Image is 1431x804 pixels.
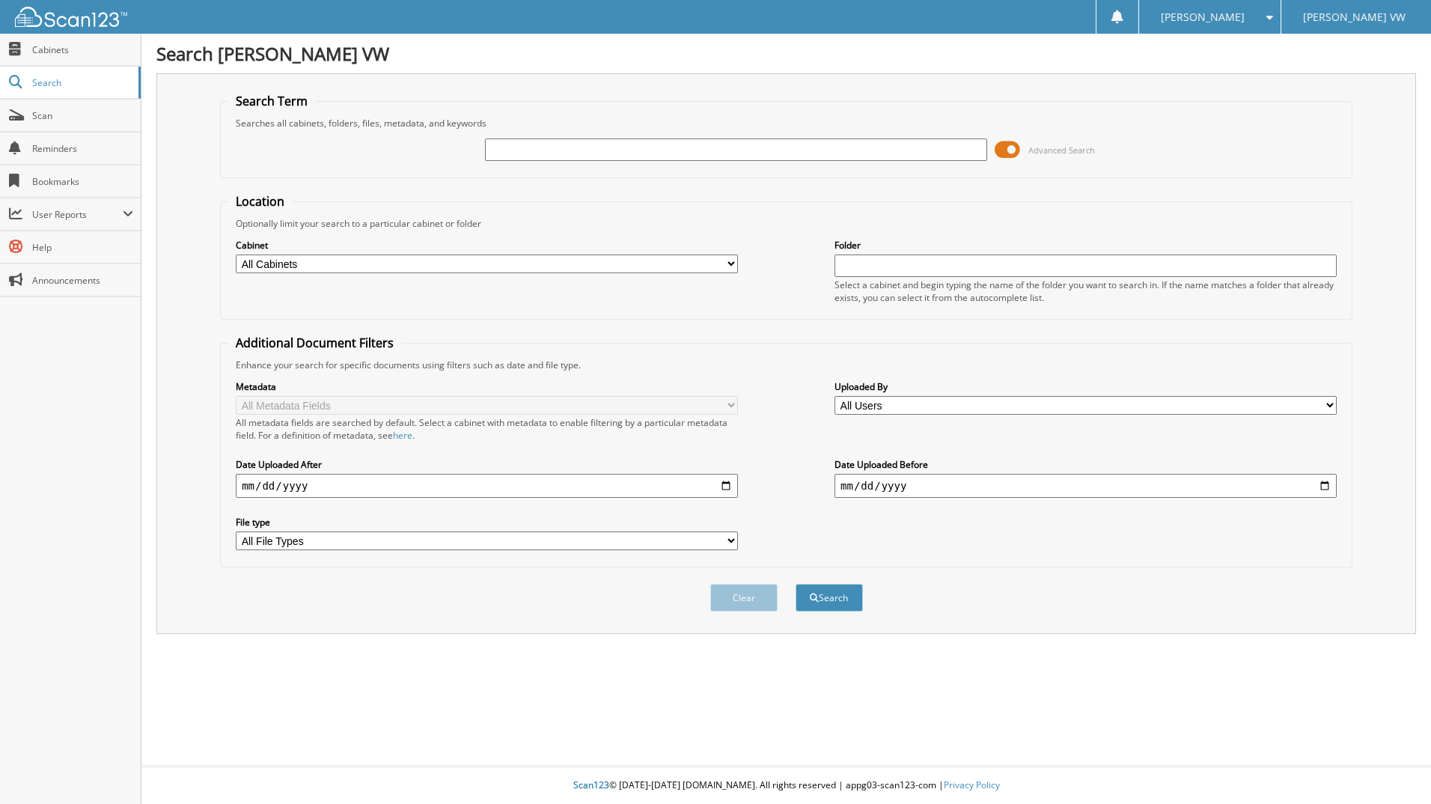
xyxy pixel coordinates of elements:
[15,7,127,27] img: scan123-logo-white.svg
[710,584,778,612] button: Clear
[228,193,292,210] legend: Location
[32,76,131,89] span: Search
[796,584,863,612] button: Search
[32,208,123,221] span: User Reports
[156,41,1416,66] h1: Search [PERSON_NAME] VW
[236,474,738,498] input: start
[573,779,609,791] span: Scan123
[393,429,412,442] a: here
[1356,732,1431,804] iframe: Chat Widget
[228,117,1344,130] div: Searches all cabinets, folders, files, metadata, and keywords
[32,109,133,122] span: Scan
[228,217,1344,230] div: Optionally limit your search to a particular cabinet or folder
[32,274,133,287] span: Announcements
[236,239,738,252] label: Cabinet
[228,335,401,351] legend: Additional Document Filters
[835,239,1337,252] label: Folder
[1161,13,1245,22] span: [PERSON_NAME]
[32,142,133,155] span: Reminders
[1303,13,1406,22] span: [PERSON_NAME] VW
[236,458,738,471] label: Date Uploaded After
[236,516,738,529] label: File type
[228,93,315,109] legend: Search Term
[236,416,738,442] div: All metadata fields are searched by default. Select a cabinet with metadata to enable filtering b...
[228,359,1344,371] div: Enhance your search for specific documents using filters such as date and file type.
[944,779,1000,791] a: Privacy Policy
[32,175,133,188] span: Bookmarks
[835,474,1337,498] input: end
[835,458,1337,471] label: Date Uploaded Before
[835,278,1337,304] div: Select a cabinet and begin typing the name of the folder you want to search in. If the name match...
[141,767,1431,804] div: © [DATE]-[DATE] [DOMAIN_NAME]. All rights reserved | appg03-scan123-com |
[1028,144,1095,156] span: Advanced Search
[236,380,738,393] label: Metadata
[32,43,133,56] span: Cabinets
[32,241,133,254] span: Help
[835,380,1337,393] label: Uploaded By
